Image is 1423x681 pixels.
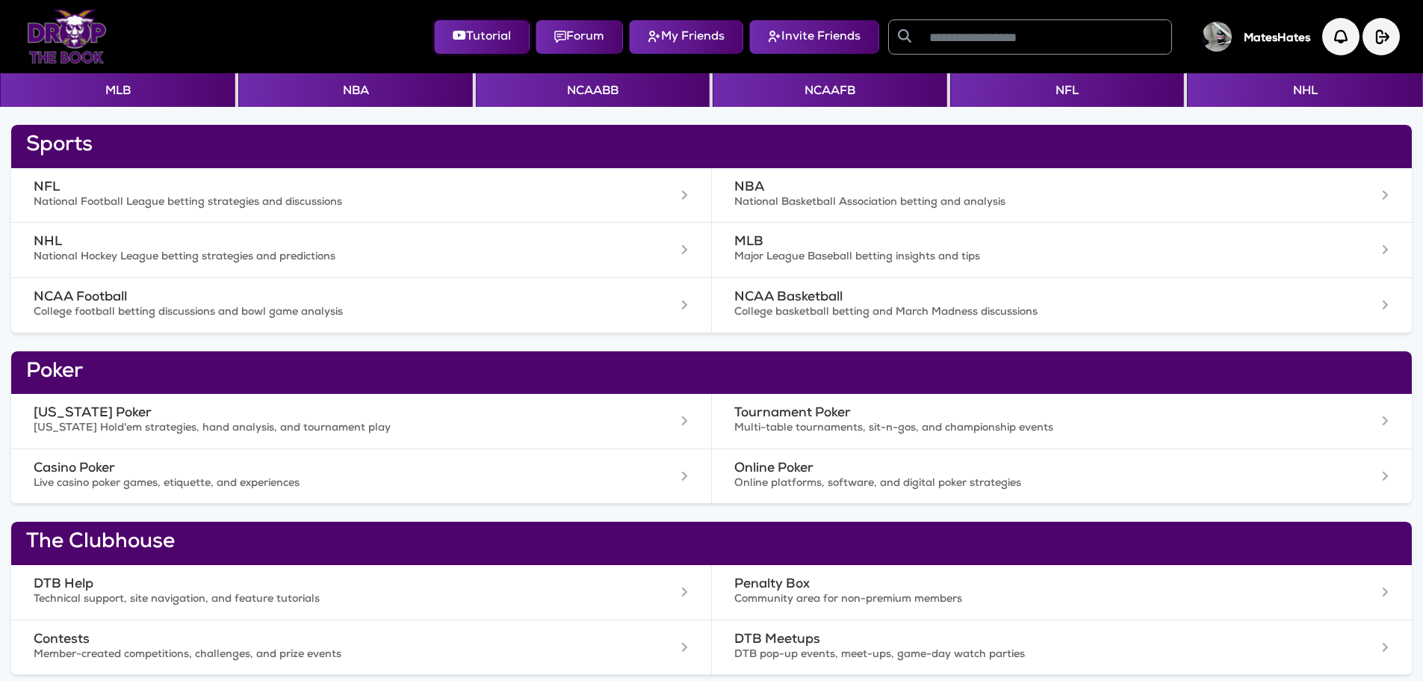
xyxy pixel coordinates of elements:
[34,180,592,196] h3: NFL
[34,406,592,422] h3: [US_STATE] Poker
[34,196,592,211] p: National Football League betting strategies and discussions
[734,196,1293,211] p: National Basketball Association betting and analysis
[749,20,879,54] button: Invite Friends
[34,577,592,593] h3: DTB Help
[950,73,1184,107] button: NFL
[26,134,1397,159] h2: Sports
[1322,18,1360,55] img: Notification
[34,593,592,608] p: Technical support, site navigation, and feature tutorials
[34,235,592,250] h3: NHL
[536,20,623,54] button: Forum
[734,250,1293,265] p: Major League Baseball betting insights and tips
[734,422,1293,437] p: Multi-table tournaments, sit-n-gos, and championship events
[734,648,1293,663] p: DTB pop-up events, meet-ups, game-day watch parties
[734,290,1293,306] h3: NCAA Basketball
[734,235,1293,250] h3: MLB
[713,73,946,107] button: NCAAFB
[734,461,1293,477] h3: Online Poker
[1187,73,1422,107] button: NHL
[734,406,1293,422] h3: Tournament Poker
[34,477,592,492] p: Live casino poker games, etiquette, and experiences
[34,461,592,477] h3: Casino Poker
[26,360,1397,386] h2: Poker
[34,422,592,437] p: [US_STATE] Hold'em strategies, hand analysis, and tournament play
[34,648,592,663] p: Member-created competitions, challenges, and prize events
[34,250,592,265] p: National Hockey League betting strategies and predictions
[629,20,743,54] button: My Friends
[734,593,1293,608] p: Community area for non-premium members
[1244,32,1310,46] h5: MatesHates
[34,632,592,648] h3: Contests
[476,73,710,107] button: NCAABB
[734,577,1293,593] h3: Penalty Box
[238,73,472,107] button: NBA
[26,531,1397,556] h2: The Clubhouse
[734,306,1293,321] p: College basketball betting and March Madness discussions
[1202,22,1232,52] img: User
[27,10,107,64] img: Logo
[734,477,1293,492] p: Online platforms, software, and digital poker strategies
[434,20,530,54] button: Tutorial
[34,306,592,321] p: College football betting discussions and bowl game analysis
[734,632,1293,648] h3: DTB Meetups
[734,180,1293,196] h3: NBA
[34,290,592,306] h3: NCAA Football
